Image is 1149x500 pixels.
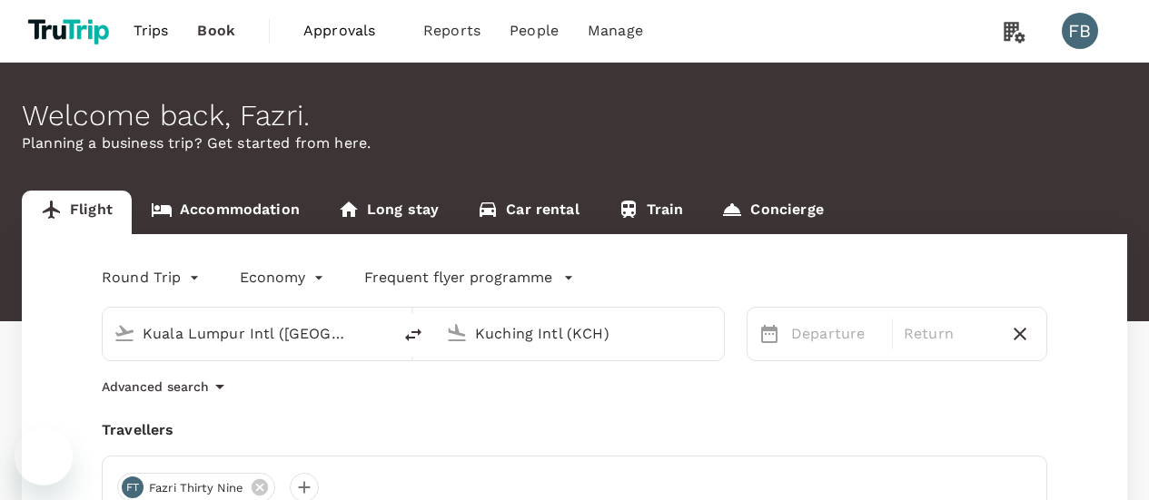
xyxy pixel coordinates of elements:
span: fazri thirty nine [138,479,255,497]
div: Economy [240,263,328,292]
a: Flight [22,191,132,234]
span: Book [197,20,235,42]
input: Going to [475,319,686,348]
img: TruTrip logo [22,11,119,51]
span: Approvals [303,20,394,42]
p: Advanced search [102,377,209,396]
div: Welcome back , Fazri . [22,99,1127,132]
span: Trips [134,20,169,42]
span: People [510,20,559,42]
div: Travellers [102,419,1047,441]
button: delete [391,313,435,357]
span: Reports [423,20,480,42]
iframe: Button to launch messaging window [15,427,73,485]
div: FB [1062,13,1098,49]
a: Long stay [319,191,458,234]
a: Accommodation [132,191,319,234]
a: Concierge [702,191,842,234]
p: Return [904,323,994,345]
a: Car rental [458,191,599,234]
input: Depart from [143,319,353,348]
span: Manage [588,20,643,42]
p: Departure [791,323,881,345]
button: Open [379,331,382,335]
div: Round Trip [102,263,203,292]
p: Planning a business trip? Get started from here. [22,132,1127,154]
button: Advanced search [102,376,231,397]
div: FT [122,476,144,498]
button: Frequent flyer programme [364,267,574,289]
a: Train [599,191,703,234]
button: Open [711,331,715,335]
p: Frequent flyer programme [364,267,552,289]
